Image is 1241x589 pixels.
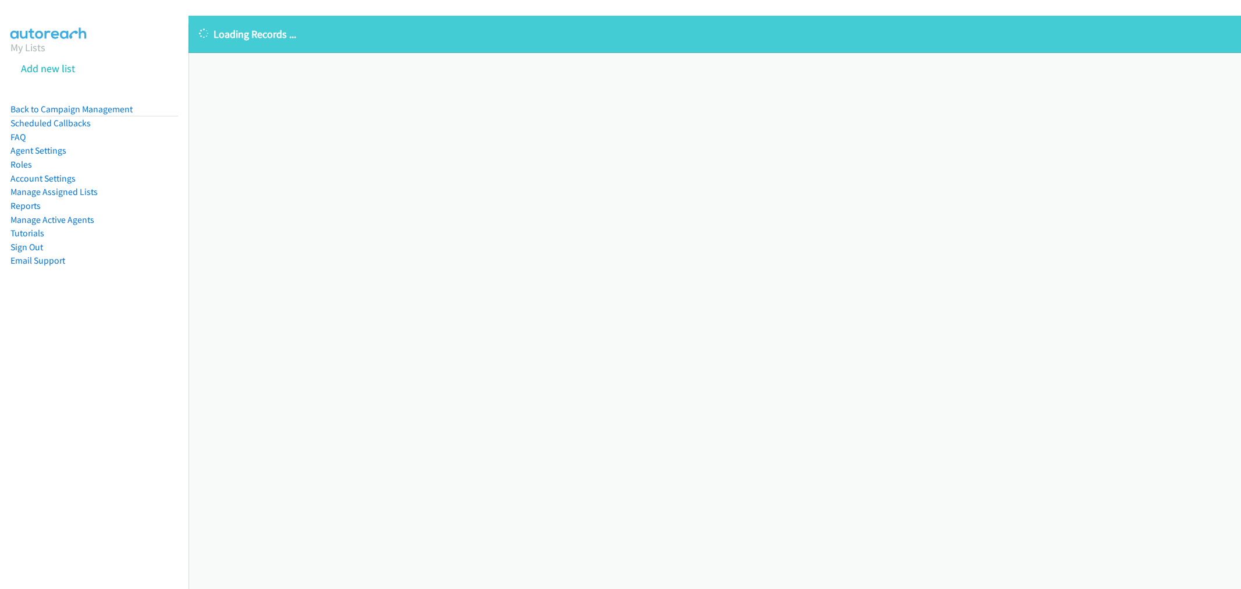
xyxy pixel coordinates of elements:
a: Tutorials [10,228,44,239]
a: My Lists [10,41,45,54]
a: Manage Assigned Lists [10,186,98,197]
p: Loading Records ... [199,26,1231,42]
a: Manage Active Agents [10,214,94,225]
a: Agent Settings [10,145,66,156]
a: Email Support [10,255,65,266]
a: Back to Campaign Management [10,104,133,115]
a: Scheduled Callbacks [10,118,91,129]
a: Roles [10,159,32,170]
a: FAQ [10,132,26,143]
a: Account Settings [10,173,76,184]
a: Sign Out [10,242,43,253]
a: Reports [10,200,41,211]
a: Add new list [21,62,75,75]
